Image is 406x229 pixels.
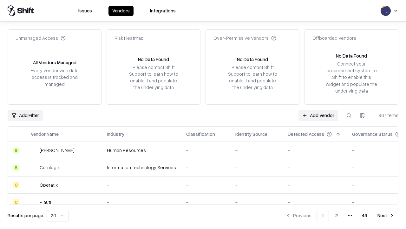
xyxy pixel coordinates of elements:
div: C [13,182,19,188]
nav: pagination [282,210,398,221]
div: 967 items [373,112,398,119]
p: Results per page: [8,212,44,219]
button: 2 [330,210,343,221]
div: All Vendors Managed [33,59,76,66]
div: No Data Found [237,56,268,63]
div: - [235,182,278,188]
img: Deel [31,147,37,154]
div: - [186,164,225,171]
div: Vendor Name [31,131,59,137]
div: - [288,147,342,154]
div: Governance Status [352,131,393,137]
div: C [13,199,19,205]
div: Coralogix [40,164,60,171]
div: Every vendor with data access is tracked and managed [28,67,81,87]
div: Information Technology Services [107,164,176,171]
div: - [186,199,225,205]
div: Operatix [40,182,58,188]
div: - [235,199,278,205]
button: Integrations [146,6,180,16]
img: Coralogix [31,164,37,171]
div: - [107,182,176,188]
div: - [288,164,342,171]
div: No Data Found [138,56,169,63]
div: Please contact Shift Support to learn how to enable it and populate the underlying data [226,64,279,91]
div: Over-Permissive Vendors [213,35,276,41]
a: Add Vendor [298,110,338,121]
div: No Data Found [336,52,367,59]
div: Please contact Shift Support to learn how to enable it and populate the underlying data [127,64,180,91]
button: 49 [357,210,372,221]
div: - [186,182,225,188]
div: Classification [186,131,215,137]
div: - [235,147,278,154]
div: Offboarded Vendors [312,35,356,41]
button: Issues [75,6,96,16]
div: Identity Source [235,131,267,137]
div: - [107,199,176,205]
div: B [13,147,19,154]
button: Add Filter [8,110,43,121]
div: Plauti [40,199,51,205]
div: - [186,147,225,154]
button: Vendors [108,6,134,16]
button: Next [374,210,398,221]
div: Connect your procurement system to Shift to enable this widget and populate the underlying data [325,60,378,94]
div: Unmanaged Access [16,35,66,41]
div: [PERSON_NAME] [40,147,75,154]
img: Operatix [31,182,37,188]
div: Human Resources [107,147,176,154]
div: Detected Access [288,131,324,137]
div: Risk Heatmap [115,35,144,41]
div: B [13,164,19,171]
div: Industry [107,131,124,137]
img: Plauti [31,199,37,205]
div: - [235,164,278,171]
button: 1 [317,210,329,221]
div: - [288,199,342,205]
div: - [288,182,342,188]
